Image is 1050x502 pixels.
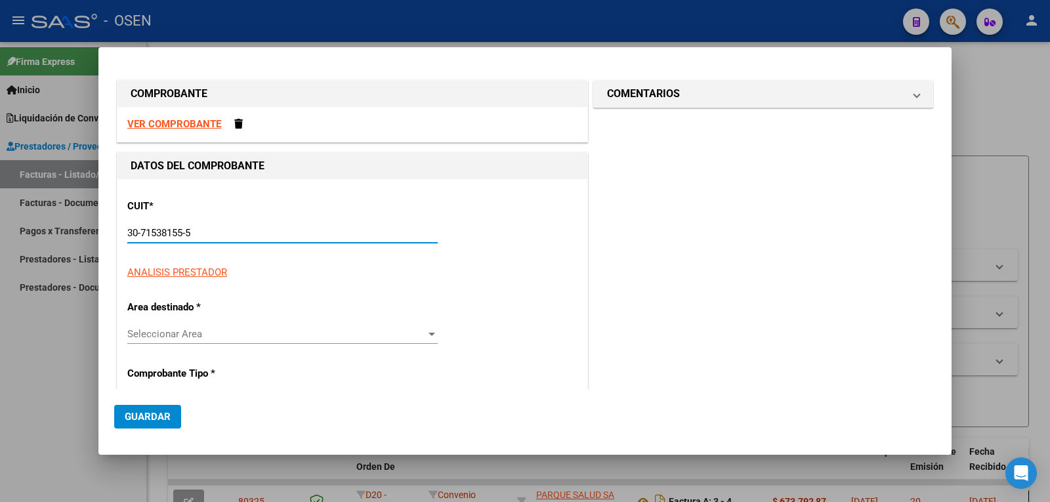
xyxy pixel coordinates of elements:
span: Guardar [125,411,171,423]
h1: COMENTARIOS [607,86,680,102]
span: Seleccionar Area [127,328,426,340]
p: CUIT [127,199,262,214]
strong: DATOS DEL COMPROBANTE [131,159,264,172]
span: ANALISIS PRESTADOR [127,266,227,278]
mat-expansion-panel-header: COMENTARIOS [594,81,933,107]
a: VER COMPROBANTE [127,118,221,130]
div: Open Intercom Messenger [1005,457,1037,489]
strong: COMPROBANTE [131,87,207,100]
p: Area destinado * [127,300,262,315]
button: Guardar [114,405,181,429]
p: Comprobante Tipo * [127,366,262,381]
